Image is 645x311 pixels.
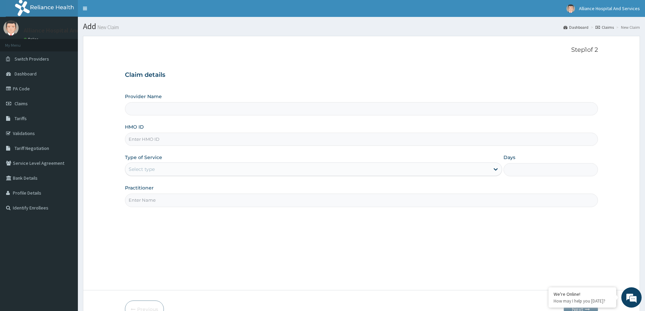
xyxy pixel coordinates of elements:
span: Tariff Negotiation [15,145,49,151]
p: How may I help you today? [554,298,611,304]
label: Practitioner [125,184,154,191]
span: Alliance Hospital And Services [579,5,640,12]
label: HMO ID [125,124,144,130]
input: Enter Name [125,194,598,207]
h3: Claim details [125,71,598,79]
span: Dashboard [15,71,37,77]
li: New Claim [615,24,640,30]
span: Tariffs [15,115,27,121]
p: Step 1 of 2 [125,46,598,54]
div: Select type [129,166,155,173]
a: Claims [596,24,614,30]
small: New Claim [96,25,119,30]
a: Dashboard [563,24,588,30]
label: Days [503,154,515,161]
p: Alliance Hospital And Services [24,27,104,34]
img: User Image [566,4,575,13]
span: Claims [15,101,28,107]
img: User Image [3,20,19,36]
span: Switch Providers [15,56,49,62]
a: Online [24,37,40,42]
div: We're Online! [554,291,611,297]
label: Type of Service [125,154,162,161]
h1: Add [83,22,640,31]
label: Provider Name [125,93,162,100]
input: Enter HMO ID [125,133,598,146]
